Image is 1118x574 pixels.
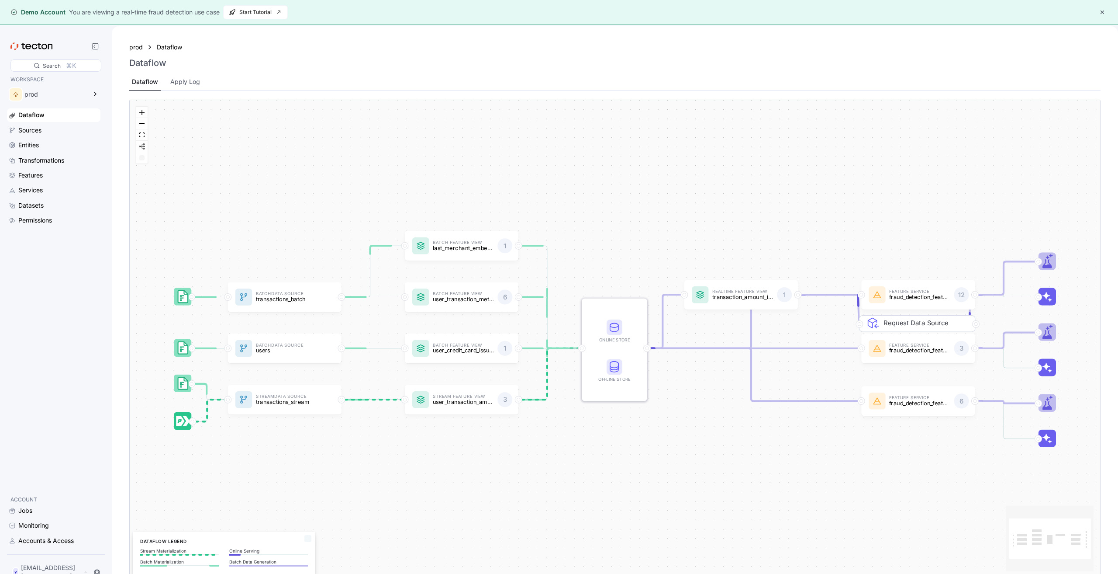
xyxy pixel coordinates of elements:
g: Edge from featureView:user_transaction_metrics to STORE [515,297,580,348]
p: Stream Feature View [433,395,494,399]
a: Batch Feature Viewlast_merchant_embedding1 [405,231,518,261]
a: Feature Servicefraud_detection_feature_service_streaming3 [861,334,975,363]
p: transactions_batch [256,296,317,302]
p: user_transaction_metrics [433,296,494,302]
div: Request Data Source [873,285,990,302]
p: Batch Data Generation [229,559,308,564]
p: transaction_amount_is_higher_than_average [712,294,773,300]
g: Edge from featureService:fraud_detection_feature_service to Inference_featureService:fraud_detect... [971,401,1036,439]
div: Dataflow [132,77,158,87]
g: Edge from featureView:user_transaction_amount_totals to STORE [515,348,580,400]
p: Stream Data Source [256,395,317,399]
p: Batch Data Source [256,344,317,348]
g: Edge from STORE to featureView:transaction_amount_is_higher_than_average [643,295,682,349]
a: Datasets [7,199,100,212]
g: Edge from dataSource:transactions_stream_stream_source to dataSource:transactions_stream [189,400,225,422]
g: Edge from featureService:fraud_detection_feature_service to Trainer_featureService:fraud_detectio... [971,401,1036,404]
g: Edge from STORE to featureService:fraud_detection_feature_service:v2 [643,295,859,349]
p: Online Serving [229,548,308,553]
div: Permissions [18,216,52,225]
g: Edge from featureView:last_merchant_embedding to STORE [515,246,580,349]
a: prod [129,42,143,52]
a: StreamData Sourcetransactions_stream [228,385,342,414]
a: Dataflow [157,42,187,52]
p: Stream Materialization [140,548,219,553]
div: BatchData Sourcetransactions_batch [228,282,342,312]
a: Feature Servicefraud_detection_feature_service6 [861,386,975,416]
p: Batch Data Source [256,292,317,296]
div: Jobs [18,506,32,515]
div: Search [43,62,61,70]
div: You are viewing a real-time fraud detection use case [69,7,220,17]
p: ACCOUNT [10,495,97,504]
div: React Flow controls [136,107,148,164]
a: Stream Feature Viewuser_transaction_amount_totals3 [405,385,518,414]
div: 3 [497,392,512,407]
a: Batch Feature Viewuser_credit_card_issuer1 [405,334,518,363]
g: Edge from featureService:fraud_detection_feature_service:v2 to Inference_featureService:fraud_det... [971,295,1036,297]
g: Edge from featureService:fraud_detection_feature_service:v2 to Trainer_featureService:fraud_detec... [971,262,1036,295]
a: Permissions [7,214,100,227]
p: transactions_stream [256,399,317,405]
h3: Dataflow [129,58,166,68]
a: Monitoring [7,519,100,532]
a: Dataflow [7,108,100,122]
a: Realtime Feature Viewtransaction_amount_is_higher_than_average1 [684,280,798,310]
div: ⌘K [66,61,76,70]
a: Entities [7,139,100,152]
g: Edge from dataSource:transactions_batch to featureView:last_merchant_embedding [338,246,402,297]
div: Sources [18,125,41,135]
div: Request Data Source [883,318,967,391]
div: Datasets [18,201,44,210]
div: Features [18,170,43,180]
div: Online Store [596,336,633,343]
div: Search⌘K [10,59,101,72]
a: Jobs [7,504,100,517]
button: Close Legend Panel [303,533,313,544]
a: Services [7,184,100,197]
button: zoom in [136,107,148,118]
a: Transformations [7,154,100,167]
p: Batch Feature View [433,241,494,245]
div: Accounts & Access [18,536,74,546]
p: Feature Service [889,396,950,400]
div: Monitoring [18,521,49,530]
a: Batch Feature Viewuser_transaction_metrics6 [405,282,518,312]
div: Offline Store [596,376,633,383]
div: 1 [497,239,512,254]
div: Demo Account [10,8,66,17]
p: users [256,348,317,354]
h6: Dataflow Legend [140,538,308,545]
p: WORKSPACE [10,75,97,84]
div: Online Store [596,320,633,343]
p: fraud_detection_feature_service [889,400,950,406]
div: 1 [497,341,512,356]
a: BatchData Sourceusers [228,334,342,363]
button: fit view [136,129,148,141]
p: Realtime Feature View [712,290,773,294]
a: Accounts & Access [7,534,100,547]
a: Feature Servicefraud_detection_feature_service:v212 [861,280,975,310]
button: Start Tutorial [223,5,288,19]
div: Apply Log [170,77,200,87]
p: Batch Materialization [140,559,219,564]
p: last_merchant_embedding [433,245,494,251]
button: zoom out [136,118,148,129]
span: Start Tutorial [229,6,282,19]
g: Edge from REQ_featureService:fraud_detection_feature_service:v2 to featureService:fraud_detection... [858,295,859,324]
p: Batch Feature View [433,292,494,296]
div: 6 [497,290,512,305]
div: 1 [777,288,792,303]
g: Edge from STORE to featureService:fraud_detection_feature_service [643,348,859,401]
g: Edge from dataSource:transactions_stream_batch_source to dataSource:transactions_stream [188,384,225,400]
div: Services [18,185,43,195]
